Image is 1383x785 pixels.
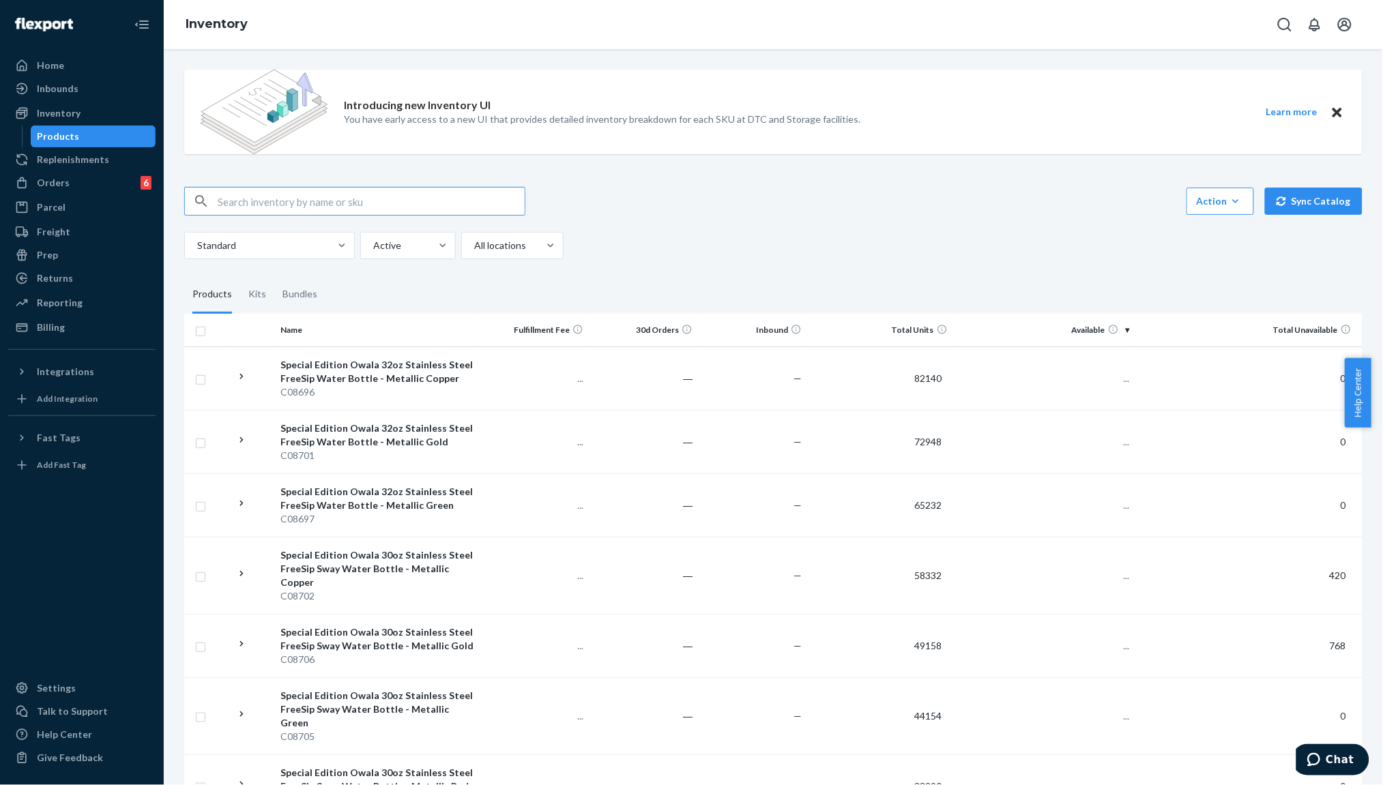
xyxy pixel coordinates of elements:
span: — [794,640,802,651]
div: Add Fast Tag [37,459,86,471]
span: 82140 [909,372,948,384]
a: Products [31,125,156,147]
th: Name [275,314,480,346]
img: new-reports-banner-icon.82668bd98b6a51aee86340f2a7b77ae3.png [201,70,327,154]
p: ... [485,372,583,385]
input: Active [372,239,373,252]
p: ... [485,639,583,653]
a: Inventory [8,102,156,124]
div: Special Edition Owala 30oz Stainless Steel FreeSip Sway Water Bottle - Metallic Gold [280,625,474,653]
button: Learn more [1257,104,1326,121]
div: C08705 [280,730,474,743]
iframe: Opens a widget where you can chat to one of our agents [1296,744,1369,778]
div: Billing [37,321,65,334]
img: Flexport logo [15,18,73,31]
td: ― [589,537,698,614]
button: Sync Catalog [1265,188,1363,215]
div: Inventory [37,106,81,120]
div: Home [37,59,64,72]
td: ― [589,677,698,754]
button: Action [1187,188,1254,215]
th: Available [953,314,1135,346]
p: Introducing new Inventory UI [344,98,491,113]
span: 0 [1335,710,1352,722]
p: You have early access to a new UI that provides detailed inventory breakdown for each SKU at DTC ... [344,113,860,126]
a: Orders6 [8,172,156,194]
a: Settings [8,677,156,699]
span: 72948 [909,436,948,447]
div: Help Center [37,728,92,741]
div: Bundles [282,276,317,314]
div: Fast Tags [37,431,81,445]
input: Standard [196,239,197,252]
div: C08696 [280,385,474,399]
button: Open Search Box [1271,11,1298,38]
a: Add Fast Tag [8,454,156,476]
th: Total Units [807,314,952,346]
ol: breadcrumbs [175,5,259,44]
div: Prep [37,248,58,262]
div: C08701 [280,449,474,462]
th: Fulfillment Fee [480,314,589,346]
th: Total Unavailable [1135,314,1363,346]
div: Inbounds [37,82,78,95]
a: Prep [8,244,156,266]
button: Give Feedback [8,747,156,769]
div: Give Feedback [37,751,103,765]
a: Inventory [186,16,248,31]
span: 768 [1324,640,1352,651]
div: Settings [37,681,76,695]
a: Billing [8,316,156,338]
p: ... [485,435,583,449]
div: Special Edition Owala 32oz Stainless Steel FreeSip Water Bottle - Metallic Copper [280,358,474,385]
span: 0 [1335,499,1352,511]
div: C08706 [280,653,474,666]
div: Add Integration [37,393,98,404]
p: ... [959,639,1130,653]
div: 6 [141,176,151,190]
a: Add Integration [8,388,156,410]
a: Parcel [8,196,156,218]
span: 65232 [909,499,948,511]
td: ― [589,346,698,410]
div: Parcel [37,201,65,214]
a: Reporting [8,292,156,314]
button: Talk to Support [8,700,156,722]
div: Special Edition Owala 30oz Stainless Steel FreeSip Sway Water Bottle - Metallic Copper [280,548,474,589]
a: Inbounds [8,78,156,100]
span: — [794,436,802,447]
span: 44154 [909,710,948,722]
td: ― [589,410,698,473]
p: ... [959,499,1130,512]
span: 49158 [909,640,948,651]
button: Close Navigation [128,11,156,38]
div: Talk to Support [37,705,108,718]
div: Products [38,130,80,143]
div: Action [1197,194,1244,208]
div: Integrations [37,365,94,379]
a: Returns [8,267,156,289]
th: Inbound [698,314,807,346]
button: Open notifications [1301,11,1328,38]
button: Close [1328,104,1346,121]
span: — [794,372,802,384]
span: — [794,499,802,511]
div: Special Edition Owala 30oz Stainless Steel FreeSip Sway Water Bottle - Metallic Green [280,689,474,730]
a: Freight [8,221,156,243]
div: C08697 [280,512,474,526]
td: ― [589,614,698,677]
div: Returns [37,271,73,285]
div: Reporting [37,296,83,310]
a: Help Center [8,724,156,745]
p: ... [959,372,1130,385]
span: — [794,569,802,581]
div: Kits [248,276,266,314]
span: — [794,710,802,722]
a: Home [8,55,156,76]
button: Help Center [1345,358,1371,428]
div: Products [192,276,232,314]
div: Orders [37,176,70,190]
p: ... [959,435,1130,449]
